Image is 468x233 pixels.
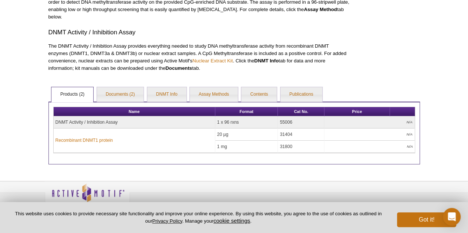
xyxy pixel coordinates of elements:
th: Format [215,107,278,116]
p: This website uses cookies to provide necessary site functionality and improve your online experie... [12,210,385,225]
strong: Documents [165,65,192,71]
h4: Technical Downloads [267,202,337,208]
a: Contents [241,87,277,102]
th: Price [324,107,390,116]
td: 1 mg [215,141,278,153]
h4: Epigenetic News [193,202,263,208]
td: N/A [324,129,415,141]
td: N/A [324,116,415,129]
a: DNMT Info [147,87,186,102]
table: Click to Verify - This site chose Symantec SSL for secure e-commerce and confidential communicati... [341,194,396,210]
button: cookie settings [213,217,250,224]
a: Nuclear Extract Kit [192,58,233,64]
strong: DNMT Info [254,58,279,64]
td: DNMT Activity / Inhibition Assay [54,116,215,129]
button: Got it! [397,212,456,227]
a: Documents (2) [97,87,144,102]
strong: Assay Method [304,7,337,12]
a: Privacy Policy [152,218,182,224]
img: Active Motif, [45,181,130,211]
a: Privacy Policy [134,201,162,212]
td: 20 µg [215,129,278,141]
p: The DNMT Activity / Inhibition Assay provides everything needed to study DNA methyltransferase ac... [48,42,350,72]
td: 55006 [278,116,324,129]
a: Assay Methods [190,87,238,102]
a: Products (2) [51,87,93,102]
a: Publications [280,87,322,102]
td: 1 x 96 rxns [215,116,278,129]
td: 31800 [278,141,324,153]
h3: DNMT Activity / Inhibition Assay [48,28,350,37]
th: Name [54,107,215,116]
td: N/A [324,141,415,153]
th: Cat No. [278,107,324,116]
div: Open Intercom Messenger [443,208,461,226]
a: Recombinant DNMT1 protein [55,137,113,144]
td: 31404 [278,129,324,141]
